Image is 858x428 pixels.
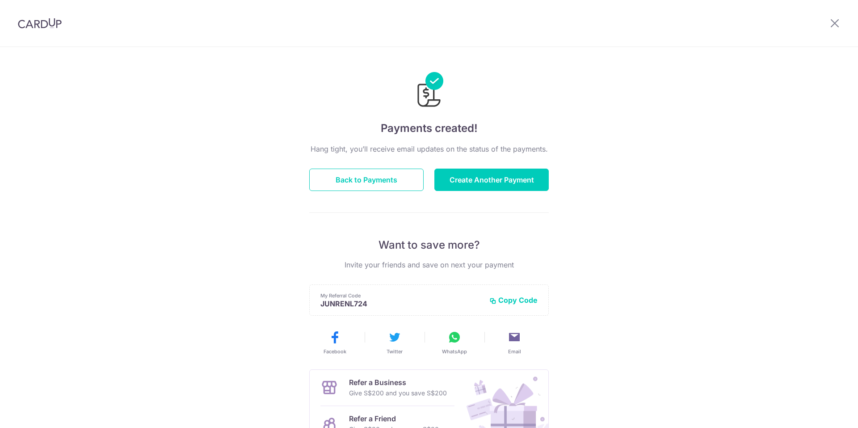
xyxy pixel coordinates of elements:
button: Back to Payments [309,169,424,191]
p: Hang tight, you’ll receive email updates on the status of the payments. [309,144,549,154]
p: Give S$200 and you save S$200 [349,388,447,398]
p: JUNRENL724 [320,299,482,308]
p: Want to save more? [309,238,549,252]
p: Invite your friends and save on next your payment [309,259,549,270]
p: Refer a Business [349,377,447,388]
img: Payments [415,72,443,110]
iframe: Opens a widget where you can find more information [801,401,849,424]
button: Copy Code [489,296,538,305]
span: Twitter [387,348,403,355]
button: Email [488,330,541,355]
span: Facebook [324,348,346,355]
button: Twitter [368,330,421,355]
span: WhatsApp [442,348,467,355]
button: Create Another Payment [434,169,549,191]
p: Refer a Friend [349,413,439,424]
button: WhatsApp [428,330,481,355]
p: My Referral Code [320,292,482,299]
button: Facebook [308,330,361,355]
img: CardUp [18,18,62,29]
span: Email [508,348,521,355]
h4: Payments created! [309,120,549,136]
